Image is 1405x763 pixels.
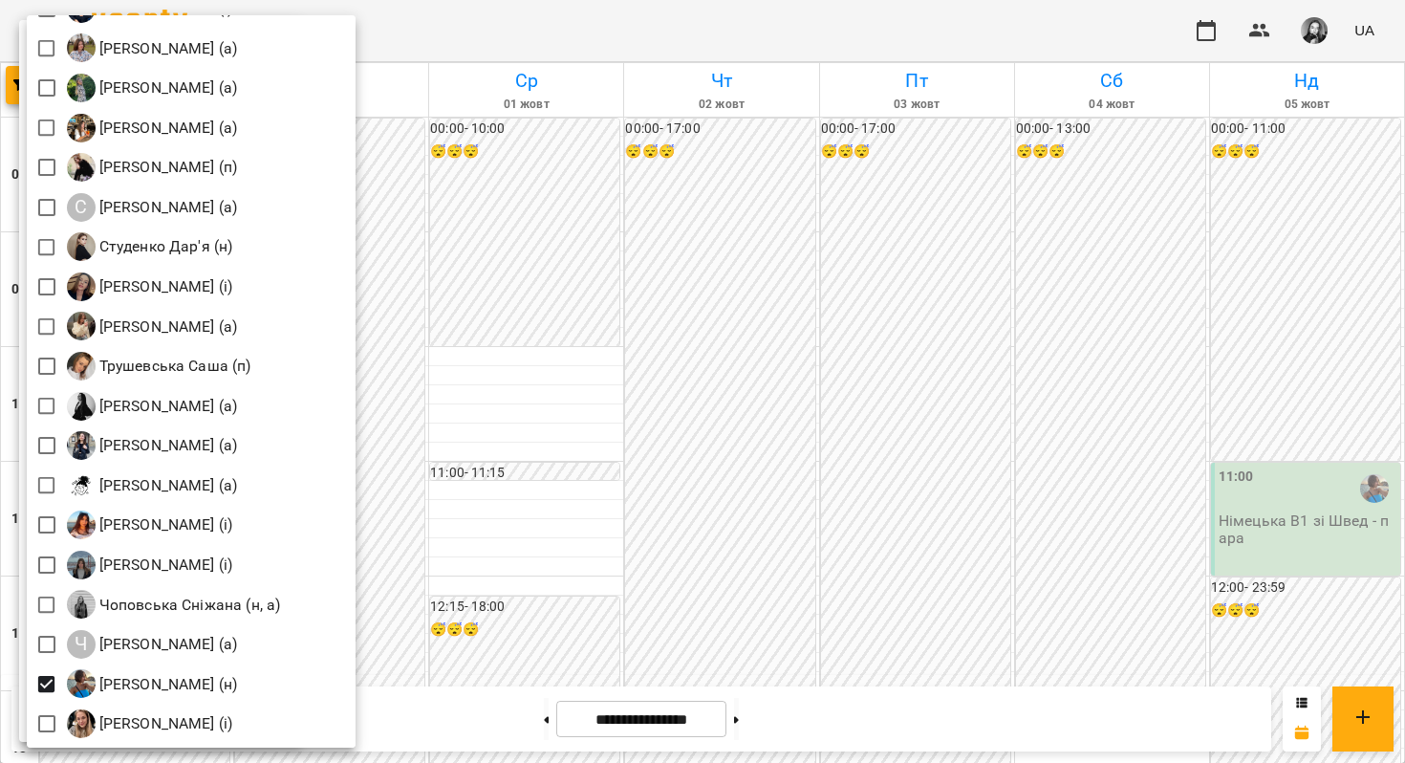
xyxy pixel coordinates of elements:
[67,74,238,102] div: Ряба Надія Федорівна (а)
[67,709,233,738] a: Ш [PERSON_NAME] (і)
[96,196,238,219] p: [PERSON_NAME] (а)
[67,590,96,619] img: Ч
[67,114,238,142] div: Семенюк Таїсія Олександрівна (а)
[67,74,238,102] a: Р [PERSON_NAME] (а)
[67,272,233,301] a: С [PERSON_NAME] (і)
[67,669,96,698] img: Ш
[67,431,238,460] a: Х [PERSON_NAME] (а)
[96,594,281,617] p: Чоповська Сніжана (н, а)
[67,511,96,539] img: Ц
[67,630,238,659] a: Ч [PERSON_NAME] (а)
[67,709,96,738] img: Ш
[96,235,233,258] p: Студенко Дар'я (н)
[96,37,238,60] p: [PERSON_NAME] (а)
[67,352,96,381] img: Т
[67,193,238,222] a: С [PERSON_NAME] (а)
[96,117,238,140] p: [PERSON_NAME] (а)
[67,33,238,62] a: Р [PERSON_NAME] (а)
[67,312,238,340] a: Т [PERSON_NAME] (а)
[67,431,238,460] div: Хижняк Марія Сергіївна (а)
[67,392,238,421] a: Ф [PERSON_NAME] (а)
[96,513,233,536] p: [PERSON_NAME] (і)
[67,193,96,222] div: С
[67,511,233,539] a: Ц [PERSON_NAME] (і)
[67,153,238,182] div: Софія Рачинська (п)
[67,590,281,619] a: Ч Чоповська Сніжана (н, а)
[67,630,238,659] div: Чорней Крістіна (а)
[67,153,96,182] img: С
[96,474,238,497] p: [PERSON_NAME] (а)
[67,232,96,261] img: С
[96,156,238,179] p: [PERSON_NAME] (п)
[67,193,238,222] div: Стецюк Ілона (а)
[67,352,251,381] div: Трушевська Саша (п)
[67,511,233,539] div: Циганова Єлизавета (і)
[67,669,238,698] a: Ш [PERSON_NAME] (н)
[67,272,96,301] img: С
[67,551,233,579] div: Черниш Ніколь (і)
[67,33,238,62] div: Романишин Юлія (а)
[67,33,96,62] img: Р
[96,316,238,338] p: [PERSON_NAME] (а)
[67,471,238,500] a: Ц [PERSON_NAME] (а)
[96,395,238,418] p: [PERSON_NAME] (а)
[96,434,238,457] p: [PERSON_NAME] (а)
[67,312,96,340] img: Т
[67,74,96,102] img: Р
[67,312,238,340] div: Тиндик-Павлова Іванна Марʼянівна (а)
[67,392,238,421] div: Фрунзе Валентина Сергіївна (а)
[96,712,233,735] p: [PERSON_NAME] (і)
[67,114,96,142] img: С
[67,630,96,659] div: Ч
[67,232,233,261] a: С Студенко Дар'я (н)
[67,153,238,182] a: С [PERSON_NAME] (п)
[96,554,233,577] p: [PERSON_NAME] (і)
[67,551,233,579] a: Ч [PERSON_NAME] (і)
[67,114,238,142] a: С [PERSON_NAME] (а)
[96,76,238,99] p: [PERSON_NAME] (а)
[67,471,238,500] div: Целуйко Анастасія (а)
[67,392,96,421] img: Ф
[96,355,251,378] p: Трушевська Саша (п)
[67,709,233,738] div: Шевченко Поліна Андріївна (і)
[67,232,233,261] div: Студенко Дар'я (н)
[67,431,96,460] img: Х
[67,471,96,500] img: Ц
[96,633,238,656] p: [PERSON_NAME] (а)
[67,669,238,698] div: Швед Анна Олександрівна (н)
[96,673,238,696] p: [PERSON_NAME] (н)
[67,352,251,381] a: Т Трушевська Саша (п)
[67,590,281,619] div: Чоповська Сніжана (н, а)
[67,551,96,579] img: Ч
[67,272,233,301] div: Суліковська Катерина Петрівна (і)
[96,275,233,298] p: [PERSON_NAME] (і)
